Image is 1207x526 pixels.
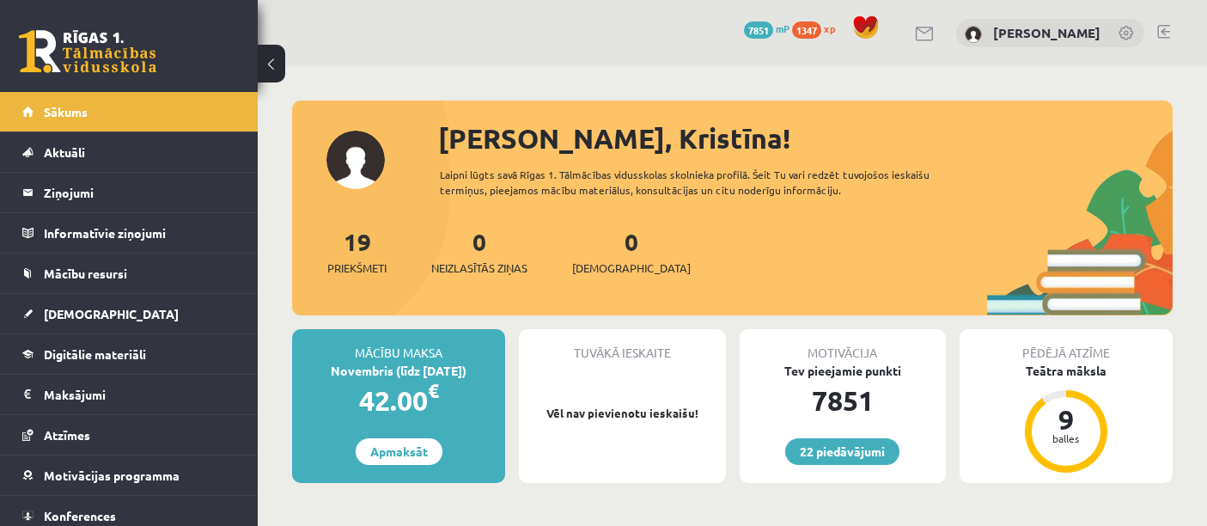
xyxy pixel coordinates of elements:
a: Atzīmes [22,415,236,455]
a: [DEMOGRAPHIC_DATA] [22,294,236,333]
span: Konferences [44,508,116,523]
span: 1347 [792,21,821,39]
span: € [428,378,439,403]
div: [PERSON_NAME], Kristīna! [438,118,1173,159]
div: 9 [1040,406,1092,433]
a: 22 piedāvājumi [785,438,899,465]
span: Digitālie materiāli [44,346,146,362]
span: xp [824,21,835,35]
a: Digitālie materiāli [22,334,236,374]
span: Motivācijas programma [44,468,180,483]
a: Apmaksāt [356,438,442,465]
div: Mācību maksa [292,329,505,362]
div: Teātra māksla [960,362,1173,380]
div: Novembris (līdz [DATE]) [292,362,505,380]
span: [DEMOGRAPHIC_DATA] [44,306,179,321]
div: Laipni lūgts savā Rīgas 1. Tālmācības vidusskolas skolnieka profilā. Šeit Tu vari redzēt tuvojošo... [440,167,968,198]
a: Aktuāli [22,132,236,172]
div: 42.00 [292,380,505,421]
div: balles [1040,433,1092,443]
legend: Maksājumi [44,375,236,414]
a: [PERSON_NAME] [993,24,1100,41]
span: Priekšmeti [327,260,387,277]
a: Rīgas 1. Tālmācības vidusskola [19,30,156,73]
span: Atzīmes [44,427,90,443]
a: Informatīvie ziņojumi [22,213,236,253]
a: 1347 xp [792,21,844,35]
span: Sākums [44,104,88,119]
a: Sākums [22,92,236,131]
a: 19Priekšmeti [327,226,387,277]
a: 0Neizlasītās ziņas [431,226,527,277]
a: Teātra māksla 9 balles [960,362,1173,475]
div: 7851 [740,380,946,421]
span: Neizlasītās ziņas [431,260,527,277]
legend: Informatīvie ziņojumi [44,213,236,253]
a: Mācību resursi [22,254,236,293]
span: [DEMOGRAPHIC_DATA] [572,260,691,277]
a: Motivācijas programma [22,456,236,495]
div: Pēdējā atzīme [960,329,1173,362]
span: Aktuāli [44,144,85,160]
legend: Ziņojumi [44,173,236,212]
span: Mācību resursi [44,266,127,281]
span: 7851 [744,21,773,39]
a: 7851 mP [744,21,789,35]
p: Vēl nav pievienotu ieskaišu! [527,405,716,422]
img: Kristīna Vološina [965,26,982,43]
a: Maksājumi [22,375,236,414]
div: Motivācija [740,329,946,362]
div: Tev pieejamie punkti [740,362,946,380]
a: Ziņojumi [22,173,236,212]
div: Tuvākā ieskaite [519,329,725,362]
span: mP [776,21,789,35]
a: 0[DEMOGRAPHIC_DATA] [572,226,691,277]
